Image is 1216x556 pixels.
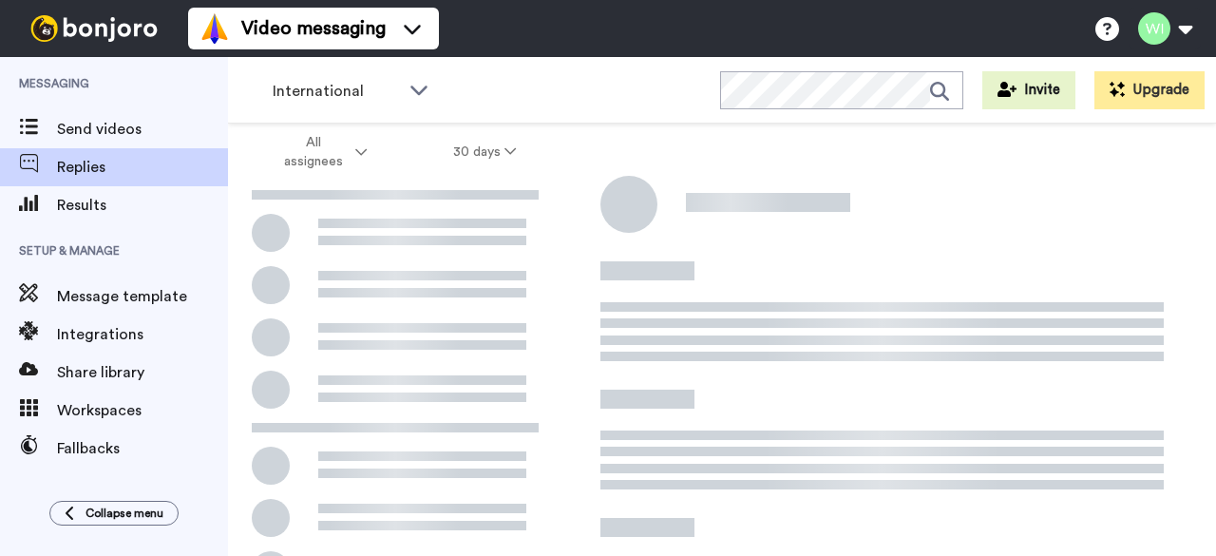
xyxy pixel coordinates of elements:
[232,125,410,179] button: All assignees
[85,506,163,521] span: Collapse menu
[57,323,228,346] span: Integrations
[57,156,228,179] span: Replies
[57,118,228,141] span: Send videos
[273,80,400,103] span: International
[982,71,1075,109] button: Invite
[57,194,228,217] span: Results
[410,135,560,169] button: 30 days
[57,361,228,384] span: Share library
[57,437,228,460] span: Fallbacks
[241,15,386,42] span: Video messaging
[23,15,165,42] img: bj-logo-header-white.svg
[49,501,179,526] button: Collapse menu
[57,399,228,422] span: Workspaces
[1094,71,1205,109] button: Upgrade
[275,133,351,171] span: All assignees
[57,285,228,308] span: Message template
[199,13,230,44] img: vm-color.svg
